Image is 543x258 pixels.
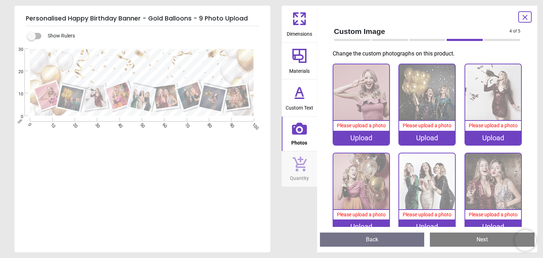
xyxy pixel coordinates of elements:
span: cm [17,118,23,124]
div: Show Rulers [31,32,270,40]
span: 40 [116,122,121,127]
button: Photos [282,117,317,151]
div: Upload [333,131,389,145]
iframe: Brevo live chat [515,230,536,251]
span: 10 [49,122,54,127]
span: 30 [10,47,23,53]
h5: Personalised Happy Birthday Banner - Gold Balloons - 9 Photo Upload [26,11,259,26]
span: 10 [10,91,23,97]
span: Please upload a photo [403,212,451,217]
span: Custom Image [334,26,510,36]
span: 20 [71,122,76,127]
span: Quantity [290,171,309,182]
div: Upload [465,219,521,234]
span: Please upload a photo [337,123,386,128]
span: 0 [27,122,31,127]
span: Dimensions [287,27,312,38]
span: 0 [10,114,23,120]
span: 70 [183,122,188,127]
button: Back [320,233,425,247]
span: Materials [289,64,310,75]
span: Custom Text [286,101,313,112]
span: Please upload a photo [469,212,518,217]
span: 4 of 5 [509,28,520,34]
div: Upload [465,131,521,145]
span: 90 [228,122,233,127]
button: Custom Text [282,80,317,116]
div: Upload [399,131,455,145]
p: Change the custom photographs on this product. [333,50,526,58]
div: Upload [399,219,455,234]
span: Please upload a photo [469,123,518,128]
button: Dimensions [282,6,317,42]
button: Next [430,233,535,247]
div: Upload [333,219,389,234]
span: 100 [251,122,255,127]
button: Materials [282,43,317,80]
span: 80 [206,122,210,127]
button: Quantity [282,151,317,187]
span: Photos [291,136,307,147]
span: 60 [161,122,165,127]
span: Please upload a photo [337,212,386,217]
span: 50 [139,122,143,127]
span: Please upload a photo [403,123,451,128]
span: 20 [10,69,23,75]
span: 30 [94,122,98,127]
